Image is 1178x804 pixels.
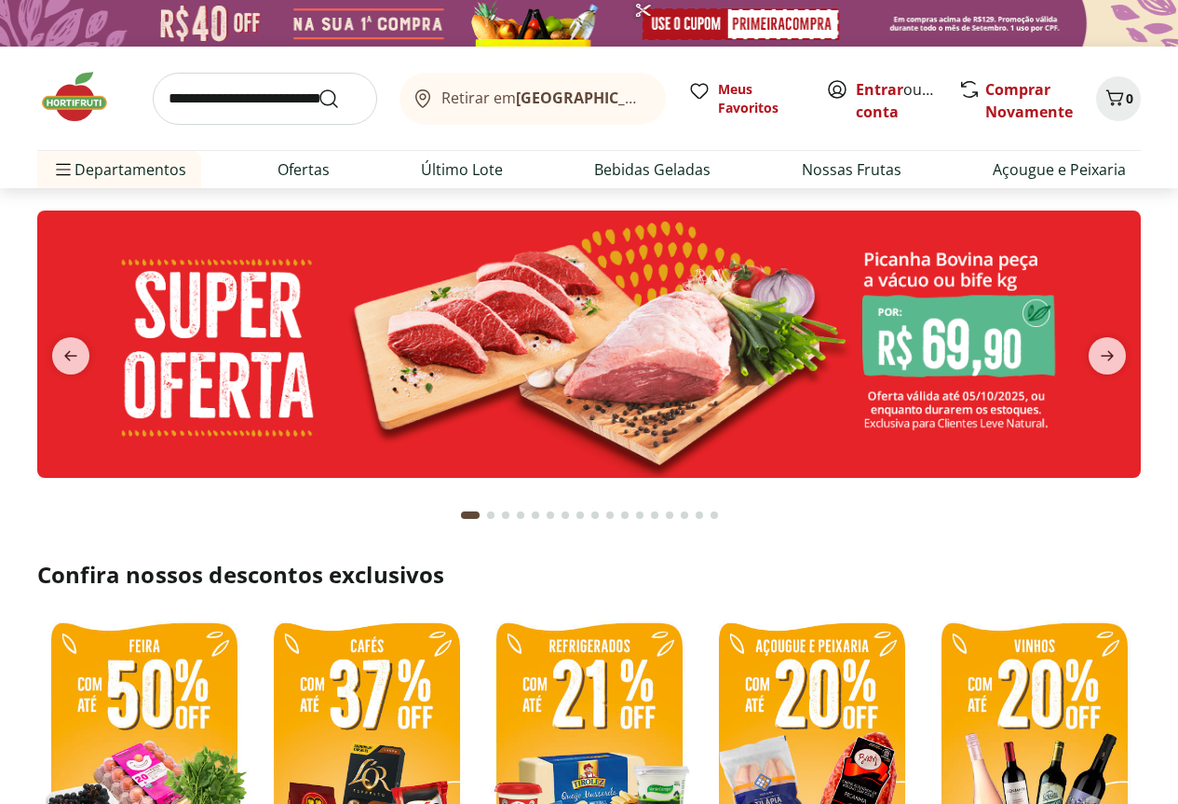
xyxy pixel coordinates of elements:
input: search [153,73,377,125]
button: Submit Search [318,88,362,110]
a: Entrar [856,79,903,100]
img: super oferta [37,211,1141,478]
span: ou [856,78,939,123]
h2: Confira nossos descontos exclusivos [37,560,1141,590]
button: Go to page 16 from fs-carousel [692,493,707,538]
button: Go to page 2 from fs-carousel [483,493,498,538]
a: Ofertas [278,158,330,181]
a: Criar conta [856,79,958,122]
button: Go to page 9 from fs-carousel [588,493,603,538]
button: Go to page 6 from fs-carousel [543,493,558,538]
button: Go to page 17 from fs-carousel [707,493,722,538]
button: Go to page 3 from fs-carousel [498,493,513,538]
a: Açougue e Peixaria [993,158,1126,181]
button: Retirar em[GEOGRAPHIC_DATA]/[GEOGRAPHIC_DATA] [399,73,666,125]
button: next [1074,337,1141,375]
b: [GEOGRAPHIC_DATA]/[GEOGRAPHIC_DATA] [516,88,830,108]
span: 0 [1126,89,1133,107]
button: Go to page 8 from fs-carousel [573,493,588,538]
button: Go to page 5 from fs-carousel [528,493,543,538]
span: Departamentos [52,147,186,192]
button: Go to page 11 from fs-carousel [617,493,632,538]
a: Bebidas Geladas [594,158,711,181]
button: Go to page 4 from fs-carousel [513,493,528,538]
button: previous [37,337,104,375]
span: Meus Favoritos [718,80,804,117]
a: Comprar Novamente [985,79,1073,122]
button: Go to page 12 from fs-carousel [632,493,647,538]
a: Meus Favoritos [688,80,804,117]
button: Go to page 13 from fs-carousel [647,493,662,538]
button: Carrinho [1096,76,1141,121]
img: Hortifruti [37,69,130,125]
button: Go to page 15 from fs-carousel [677,493,692,538]
button: Go to page 14 from fs-carousel [662,493,677,538]
a: Último Lote [421,158,503,181]
button: Current page from fs-carousel [457,493,483,538]
a: Nossas Frutas [802,158,901,181]
button: Go to page 10 from fs-carousel [603,493,617,538]
span: Retirar em [441,89,647,106]
button: Menu [52,147,74,192]
button: Go to page 7 from fs-carousel [558,493,573,538]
